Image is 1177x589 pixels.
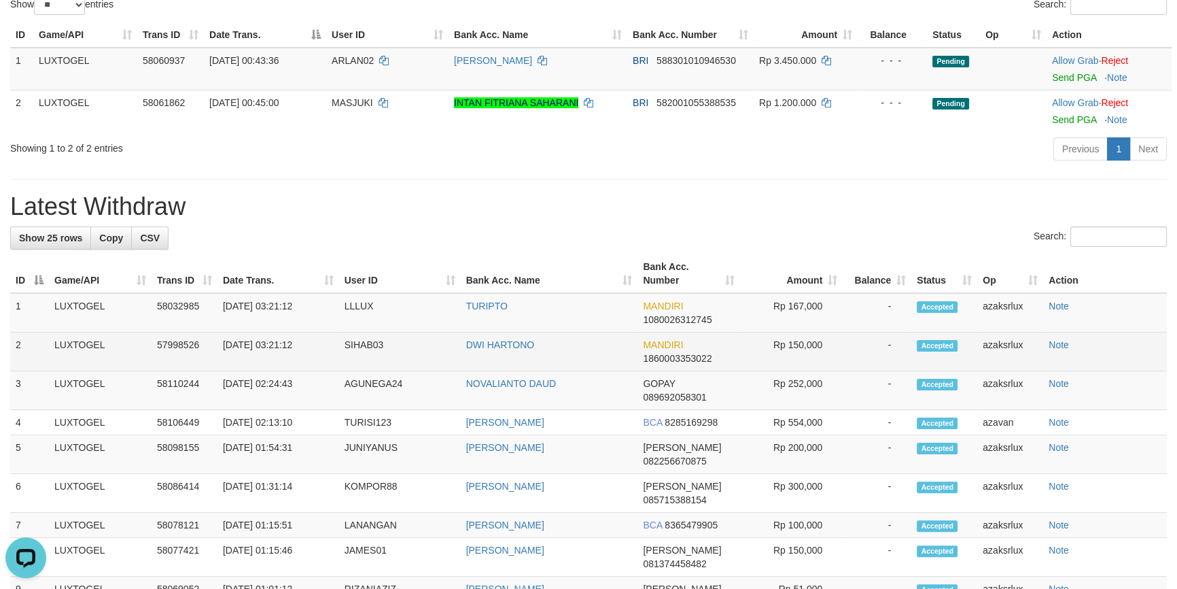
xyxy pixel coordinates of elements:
span: [DATE] 00:45:00 [209,97,279,108]
span: MASJUKI [332,97,373,108]
th: ID [10,22,33,48]
th: Balance [858,22,927,48]
span: Accepted [917,301,958,313]
td: AGUNEGA24 [339,371,461,410]
h1: Latest Withdraw [10,193,1167,220]
td: - [843,293,911,333]
th: Bank Acc. Name: activate to sort column ascending [449,22,627,48]
span: 58061862 [143,97,185,108]
a: Next [1129,137,1167,161]
a: Note [1049,301,1069,312]
td: LLLUX [339,293,461,333]
td: LUXTOGEL [33,90,137,132]
span: 58060937 [143,55,185,66]
td: azaksrlux [977,371,1043,410]
td: [DATE] 01:15:46 [217,538,339,577]
td: [DATE] 03:21:12 [217,333,339,371]
div: - - - [863,54,921,67]
span: CSV [140,233,160,243]
span: Pending [932,56,969,67]
a: Send PGA [1052,114,1096,125]
td: 2 [10,90,33,132]
a: NOVALIANTO DAUD [466,378,557,389]
th: Status [927,22,980,48]
td: KOMPOR88 [339,474,461,513]
th: Date Trans.: activate to sort column ascending [217,254,339,293]
td: - [843,435,911,474]
a: Note [1049,417,1069,428]
span: Copy 085715388154 to clipboard [643,494,706,505]
th: Amount: activate to sort column ascending [754,22,858,48]
span: MANDIRI [643,339,683,350]
td: [DATE] 01:31:14 [217,474,339,513]
span: Accepted [917,379,958,390]
td: azaksrlux [977,513,1043,538]
span: Accepted [917,443,958,454]
span: Copy 8365479905 to clipboard [665,520,718,531]
td: LUXTOGEL [49,435,152,474]
th: User ID: activate to sort column ascending [339,254,461,293]
td: LUXTOGEL [49,538,152,577]
td: [DATE] 01:15:51 [217,513,339,538]
td: LUXTOGEL [33,48,137,90]
label: Search: [1034,226,1167,247]
td: Rp 100,000 [740,513,843,538]
span: Accepted [917,482,958,493]
td: - [843,538,911,577]
th: Date Trans.: activate to sort column descending [204,22,326,48]
span: BCA [643,417,662,428]
a: Note [1049,520,1069,531]
a: [PERSON_NAME] [466,442,544,453]
a: Previous [1053,137,1108,161]
span: Accepted [917,340,958,352]
span: Show 25 rows [19,233,82,243]
span: Copy 8285169298 to clipboard [665,417,718,428]
span: Copy 588301010946530 to clipboard [656,55,736,66]
a: DWI HARTONO [466,339,535,350]
th: Op: activate to sort column ascending [977,254,1043,293]
a: Note [1049,545,1069,556]
a: Show 25 rows [10,226,91,250]
span: Copy 089692058301 to clipboard [643,392,706,403]
td: - [843,333,911,371]
td: Rp 300,000 [740,474,843,513]
td: [DATE] 02:24:43 [217,371,339,410]
th: User ID: activate to sort column ascending [326,22,449,48]
td: azaksrlux [977,435,1043,474]
span: GOPAY [643,378,675,389]
span: BRI [633,55,648,66]
th: Action [1047,22,1172,48]
td: azaksrlux [977,293,1043,333]
th: Trans ID: activate to sort column ascending [152,254,217,293]
span: Accepted [917,418,958,429]
td: [DATE] 03:21:12 [217,293,339,333]
td: Rp 554,000 [740,410,843,435]
td: · [1047,90,1172,132]
td: JUNIYANUS [339,435,461,474]
th: ID: activate to sort column descending [10,254,49,293]
a: [PERSON_NAME] [454,55,532,66]
span: Rp 1.200.000 [759,97,816,108]
th: Action [1043,254,1167,293]
td: · [1047,48,1172,90]
a: [PERSON_NAME] [466,417,544,428]
a: [PERSON_NAME] [466,520,544,531]
td: 58078121 [152,513,217,538]
td: LUXTOGEL [49,371,152,410]
button: Open LiveChat chat widget [5,5,46,46]
a: Reject [1101,55,1128,66]
a: Note [1049,481,1069,492]
td: LUXTOGEL [49,410,152,435]
th: Balance: activate to sort column ascending [843,254,911,293]
td: [DATE] 02:13:10 [217,410,339,435]
a: Allow Grab [1052,97,1098,108]
td: Rp 150,000 [740,538,843,577]
th: Bank Acc. Number: activate to sort column ascending [637,254,740,293]
td: 1 [10,48,33,90]
td: Rp 167,000 [740,293,843,333]
td: LUXTOGEL [49,474,152,513]
td: LUXTOGEL [49,293,152,333]
td: 58032985 [152,293,217,333]
td: SIHAB03 [339,333,461,371]
a: Send PGA [1052,72,1096,83]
